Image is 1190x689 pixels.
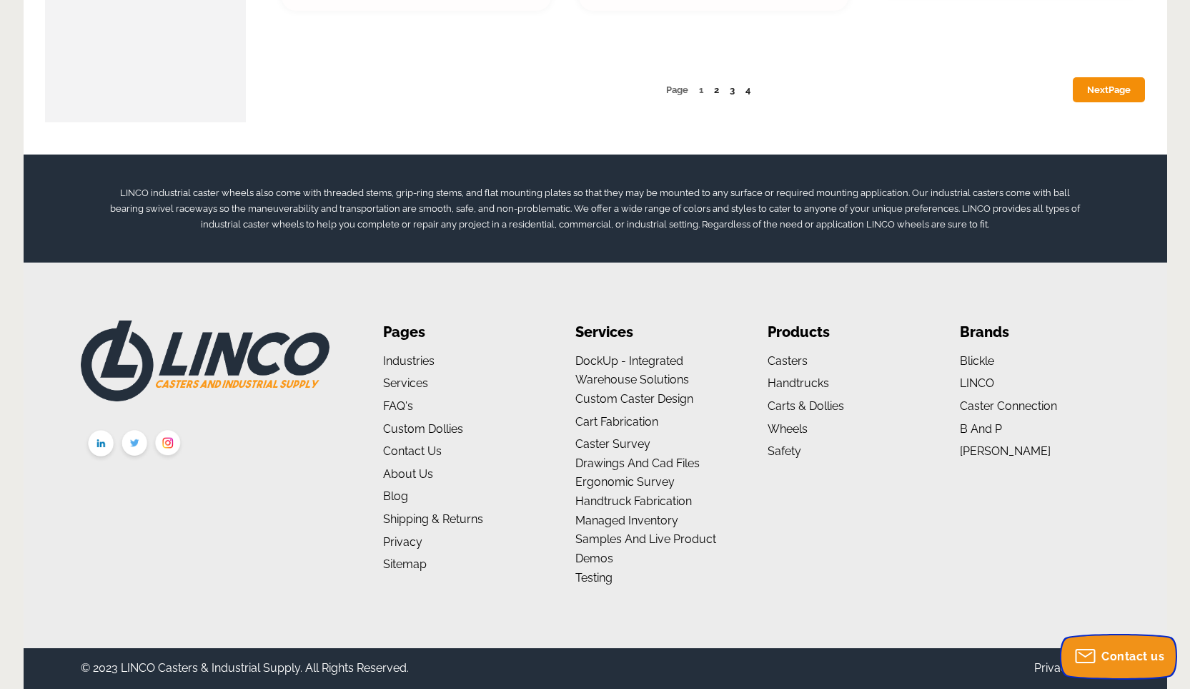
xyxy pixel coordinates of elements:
[575,415,658,429] a: Cart Fabrication
[84,427,118,463] img: linkedin.png
[383,422,463,436] a: Custom Dollies
[960,399,1057,413] a: Caster Connection
[575,571,613,585] a: Testing
[768,399,844,413] a: Carts & Dollies
[1109,84,1131,95] span: Page
[960,321,1109,344] li: Brands
[960,444,1051,458] a: [PERSON_NAME]
[575,532,716,565] a: Samples and Live Product Demos
[960,354,994,368] a: Blickle
[1061,635,1176,678] button: Contact us
[699,84,703,95] span: 1
[383,321,532,344] li: Pages
[960,422,1002,436] a: B and P
[1034,661,1110,675] a: Privacy Policy.
[383,535,422,549] a: Privacy
[960,376,994,390] a: LINCO
[575,456,700,470] a: Drawings and Cad Files
[152,427,185,462] img: instagram.png
[768,376,829,390] a: Handtrucks
[383,489,408,503] a: Blog
[383,399,413,413] a: FAQ's
[768,321,917,344] li: Products
[575,321,725,344] li: Services
[383,354,435,368] a: Industries
[730,84,735,95] a: 3
[666,84,688,95] span: Page
[575,354,689,387] a: DockUp - Integrated Warehouse Solutions
[575,437,650,451] a: Caster Survey
[383,444,442,458] a: Contact Us
[383,512,483,526] a: Shipping & Returns
[118,427,152,462] img: twitter.png
[1101,650,1164,663] span: Contact us
[575,475,675,489] a: Ergonomic Survey
[383,557,427,571] a: Sitemap
[768,354,808,368] a: Casters
[575,392,693,406] a: Custom Caster Design
[383,467,433,481] a: About us
[575,514,678,527] a: Managed Inventory
[81,321,329,401] img: LINCO CASTERS & INDUSTRIAL SUPPLY
[745,84,750,95] a: 4
[109,185,1081,232] p: LINCO industrial caster wheels also come with threaded stems, grip-ring stems, and flat mounting ...
[1073,77,1145,102] a: NextPage
[575,494,692,508] a: Handtruck Fabrication
[768,422,808,436] a: Wheels
[383,376,428,390] a: Services
[714,84,719,95] a: 2
[768,444,801,458] a: Safety
[81,659,409,678] div: © 2023 LINCO Casters & Industrial Supply. All Rights Reserved.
